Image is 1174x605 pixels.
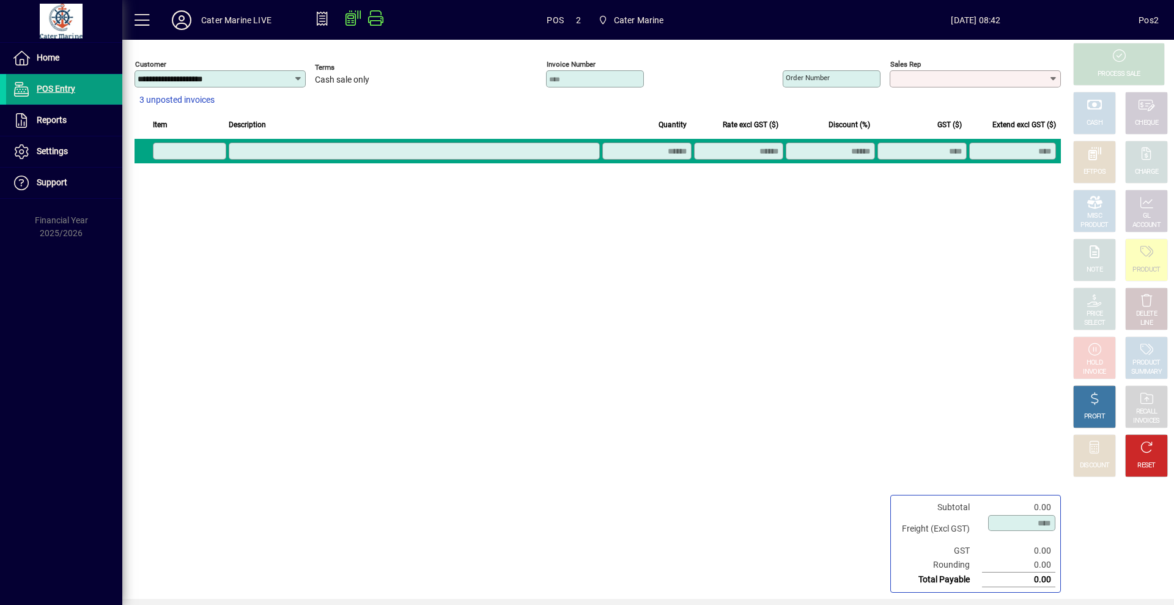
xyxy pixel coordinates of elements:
span: Item [153,118,168,132]
span: [DATE] 08:42 [813,10,1139,30]
div: ACCOUNT [1132,221,1161,230]
div: RESET [1137,461,1156,470]
div: SELECT [1084,319,1106,328]
span: Quantity [659,118,687,132]
span: Support [37,177,67,187]
div: CHARGE [1135,168,1159,177]
td: 0.00 [982,558,1055,573]
td: 0.00 [982,500,1055,514]
td: Subtotal [896,500,982,514]
div: GL [1143,212,1151,221]
mat-label: Order number [786,73,830,82]
div: Cater Marine LIVE [201,10,271,30]
span: Discount (%) [829,118,870,132]
button: Profile [162,9,201,31]
a: Reports [6,105,122,136]
div: DISCOUNT [1080,461,1109,470]
td: 0.00 [982,544,1055,558]
span: POS [547,10,564,30]
div: EFTPOS [1084,168,1106,177]
mat-label: Invoice number [547,60,596,69]
span: Reports [37,115,67,125]
div: INVOICE [1083,368,1106,377]
span: Cash sale only [315,75,369,85]
div: CHEQUE [1135,119,1158,128]
div: PROFIT [1084,412,1105,421]
span: GST ($) [937,118,962,132]
td: GST [896,544,982,558]
mat-label: Customer [135,60,166,69]
a: Home [6,43,122,73]
div: DELETE [1136,310,1157,319]
span: Cater Marine [593,9,669,31]
div: RECALL [1136,407,1157,417]
span: Rate excl GST ($) [723,118,778,132]
mat-label: Sales rep [890,60,921,69]
div: PROCESS SALE [1098,70,1140,79]
span: Cater Marine [614,10,664,30]
div: PRICE [1087,310,1103,319]
div: PRODUCT [1132,265,1160,275]
span: Home [37,53,59,62]
div: CASH [1087,119,1102,128]
div: MISC [1087,212,1102,221]
span: POS Entry [37,84,75,94]
div: HOLD [1087,358,1102,368]
div: PRODUCT [1080,221,1108,230]
td: Rounding [896,558,982,573]
div: INVOICES [1133,417,1159,426]
span: Settings [37,146,68,156]
a: Support [6,168,122,198]
button: 3 unposted invoices [135,89,220,111]
span: 3 unposted invoices [139,94,215,106]
div: PRODUCT [1132,358,1160,368]
a: Settings [6,136,122,167]
td: Total Payable [896,573,982,587]
span: Terms [315,64,388,72]
td: 0.00 [982,573,1055,587]
td: Freight (Excl GST) [896,514,982,544]
div: NOTE [1087,265,1102,275]
span: Extend excl GST ($) [992,118,1056,132]
span: Description [229,118,266,132]
div: LINE [1140,319,1153,328]
div: SUMMARY [1131,368,1162,377]
span: 2 [576,10,581,30]
div: Pos2 [1139,10,1159,30]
